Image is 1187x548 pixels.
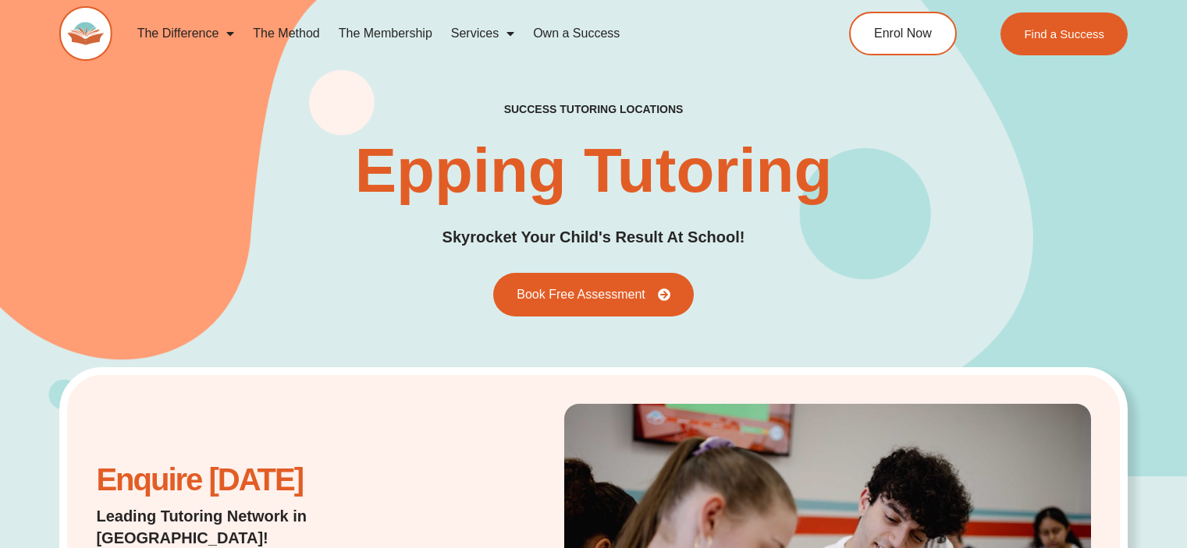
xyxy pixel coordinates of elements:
a: The Membership [329,16,442,51]
a: The Difference [128,16,244,51]
a: Services [442,16,524,51]
span: Enrol Now [874,27,932,40]
h2: Skyrocket Your Child's Result At School! [442,225,745,249]
h2: success tutoring locations [504,102,684,116]
a: Book Free Assessment [493,273,694,316]
span: Book Free Assessment [517,288,645,301]
h2: Enquire [DATE] [96,470,453,490]
a: Find a Success [1000,12,1128,55]
h1: Epping Tutoring [355,140,833,202]
a: Own a Success [524,16,629,51]
span: Find a Success [1024,28,1104,40]
a: The Method [243,16,329,51]
nav: Menu [128,16,788,51]
a: Enrol Now [849,12,957,55]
